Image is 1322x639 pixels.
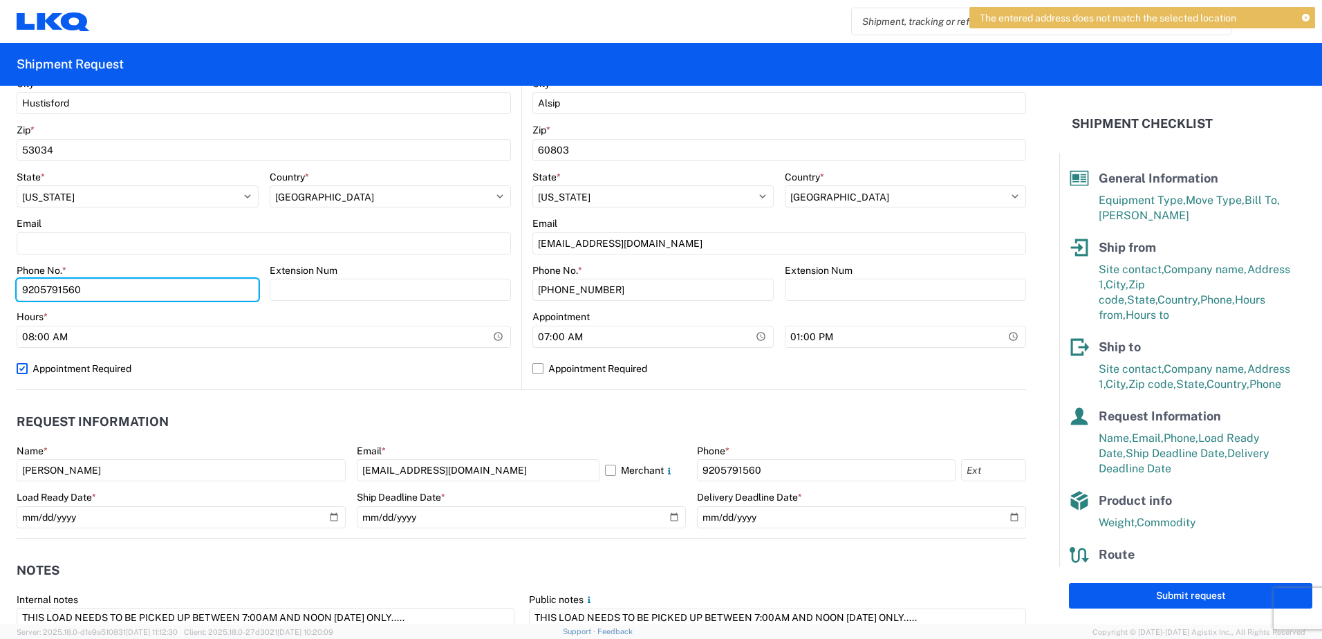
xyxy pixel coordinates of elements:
[1157,293,1200,306] span: Country,
[605,459,686,481] label: Merchant
[1207,378,1249,391] span: Country,
[532,311,590,323] label: Appointment
[1176,378,1207,391] span: State,
[1099,194,1186,207] span: Equipment Type,
[785,171,824,183] label: Country
[1099,340,1141,354] span: Ship to
[1128,378,1176,391] span: Zip code,
[961,459,1026,481] input: Ext
[1126,447,1227,460] span: Ship Deadline Date,
[17,445,48,457] label: Name
[1126,308,1169,322] span: Hours to
[1099,263,1164,276] span: Site contact,
[17,628,178,636] span: Server: 2025.18.0-d1e9a510831
[532,264,582,277] label: Phone No.
[17,124,35,136] label: Zip
[1106,278,1128,291] span: City,
[1099,362,1164,376] span: Site contact,
[1249,378,1281,391] span: Phone
[17,564,59,577] h2: Notes
[1106,378,1128,391] span: City,
[270,171,309,183] label: Country
[563,627,597,636] a: Support
[697,445,729,457] label: Phone
[597,627,633,636] a: Feedback
[17,217,41,230] label: Email
[1099,432,1132,445] span: Name,
[17,264,66,277] label: Phone No.
[17,171,45,183] label: State
[184,628,333,636] span: Client: 2025.18.0-27d3021
[1127,293,1157,306] span: State,
[277,628,333,636] span: [DATE] 10:20:09
[17,311,48,323] label: Hours
[852,8,1210,35] input: Shipment, tracking or reference number
[1099,240,1156,254] span: Ship from
[17,358,511,380] label: Appointment Required
[785,264,853,277] label: Extension Num
[357,491,445,503] label: Ship Deadline Date
[1099,493,1172,508] span: Product info
[17,56,124,73] h2: Shipment Request
[529,593,595,606] label: Public notes
[532,124,550,136] label: Zip
[1132,432,1164,445] span: Email,
[1164,263,1247,276] span: Company name,
[532,217,557,230] label: Email
[697,491,802,503] label: Delivery Deadline Date
[1069,583,1312,609] button: Submit request
[1099,409,1221,423] span: Request Information
[1092,626,1305,638] span: Copyright © [DATE]-[DATE] Agistix Inc., All Rights Reserved
[532,171,561,183] label: State
[270,264,337,277] label: Extension Num
[17,491,96,503] label: Load Ready Date
[1099,547,1135,562] span: Route
[17,593,78,606] label: Internal notes
[1099,516,1137,529] span: Weight,
[1164,362,1247,376] span: Company name,
[1137,516,1196,529] span: Commodity
[1099,171,1218,185] span: General Information
[126,628,178,636] span: [DATE] 11:12:30
[357,445,386,457] label: Email
[1072,115,1213,132] h2: Shipment Checklist
[1200,293,1235,306] span: Phone,
[1099,209,1189,222] span: [PERSON_NAME]
[980,12,1236,24] span: The entered address does not match the selected location
[1245,194,1280,207] span: Bill To,
[17,415,169,429] h2: Request Information
[1164,432,1198,445] span: Phone,
[1186,194,1245,207] span: Move Type,
[532,358,1026,380] label: Appointment Required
